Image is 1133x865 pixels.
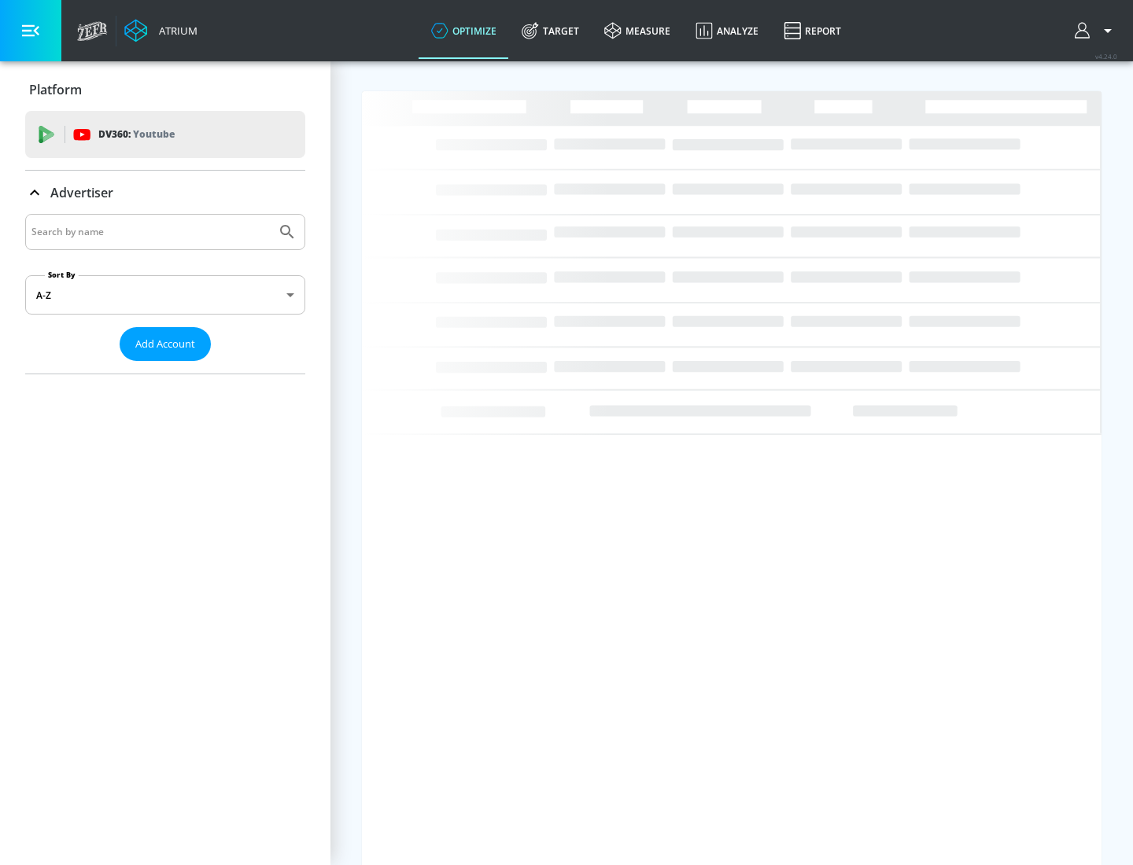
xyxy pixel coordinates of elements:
[25,214,305,374] div: Advertiser
[29,81,82,98] p: Platform
[683,2,771,59] a: Analyze
[133,126,175,142] p: Youtube
[98,126,175,143] p: DV360:
[419,2,509,59] a: optimize
[1095,52,1117,61] span: v 4.24.0
[50,184,113,201] p: Advertiser
[25,68,305,112] div: Platform
[31,222,270,242] input: Search by name
[25,171,305,215] div: Advertiser
[25,361,305,374] nav: list of Advertiser
[120,327,211,361] button: Add Account
[25,111,305,158] div: DV360: Youtube
[153,24,197,38] div: Atrium
[124,19,197,42] a: Atrium
[135,335,195,353] span: Add Account
[25,275,305,315] div: A-Z
[509,2,592,59] a: Target
[592,2,683,59] a: measure
[45,270,79,280] label: Sort By
[771,2,854,59] a: Report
